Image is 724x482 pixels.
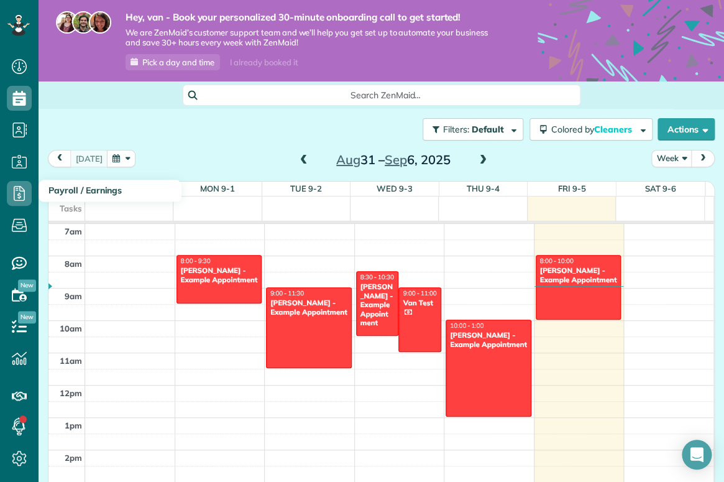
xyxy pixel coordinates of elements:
[467,183,500,193] a: Thu 9-4
[682,440,712,470] div: Open Intercom Messenger
[65,420,82,430] span: 1pm
[56,11,78,34] img: maria-72a9807cf96188c08ef61303f053569d2e2a8a1cde33d635c8a3ac13582a053d.jpg
[70,150,108,167] button: [DATE]
[65,226,82,236] span: 7am
[539,266,618,284] div: [PERSON_NAME] - Example Appointment
[181,257,211,265] span: 8:00 - 9:30
[18,279,36,292] span: New
[529,118,653,141] button: Colored byCleaners
[423,118,523,141] button: Filters: Default
[557,183,585,193] a: Fri 9-5
[645,183,676,193] a: Sat 9-6
[126,11,500,24] strong: Hey, van - Book your personalized 30-minute onboarding call to get started!
[691,150,715,167] button: next
[403,289,436,297] span: 9:00 - 11:00
[651,150,692,167] button: Week
[65,453,82,463] span: 2pm
[360,273,394,281] span: 8:30 - 10:30
[72,11,94,34] img: jorge-587dff0eeaa6aab1f244e6dc62b8924c3b6ad411094392a53c71c6c4a576187d.jpg
[18,311,36,323] span: New
[270,299,348,317] div: [PERSON_NAME] - Example Appointment
[60,323,82,333] span: 10am
[551,124,636,135] span: Colored by
[449,331,528,349] div: [PERSON_NAME] - Example Appointment
[180,266,259,284] div: [PERSON_NAME] - Example Appointment
[290,183,322,193] a: Tue 9-2
[594,124,634,135] span: Cleaners
[336,152,360,167] span: Aug
[540,257,574,265] span: 8:00 - 10:00
[658,118,715,141] button: Actions
[416,118,523,141] a: Filters: Default
[450,322,483,330] span: 10:00 - 1:00
[472,124,505,135] span: Default
[89,11,111,34] img: michelle-19f622bdf1676172e81f8f8fba1fb50e276960ebfe0243fe18214015130c80e4.jpg
[377,183,413,193] a: Wed 9-3
[402,299,438,307] div: Van Test
[142,57,214,67] span: Pick a day and time
[48,185,122,196] span: Payroll / Earnings
[60,203,82,213] span: Tasks
[65,259,82,269] span: 8am
[222,55,305,70] div: I already booked it
[360,282,395,327] div: [PERSON_NAME] - Example Appointment
[270,289,304,297] span: 9:00 - 11:30
[126,27,500,49] span: We are ZenMaid’s customer support team and we’ll help you get set up to automate your business an...
[65,291,82,301] span: 9am
[60,388,82,398] span: 12pm
[48,150,71,167] button: prev
[200,183,235,193] a: Mon 9-1
[385,152,407,167] span: Sep
[443,124,469,135] span: Filters:
[60,356,82,366] span: 11am
[316,153,471,167] h2: 31 – 6, 2025
[126,54,220,70] a: Pick a day and time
